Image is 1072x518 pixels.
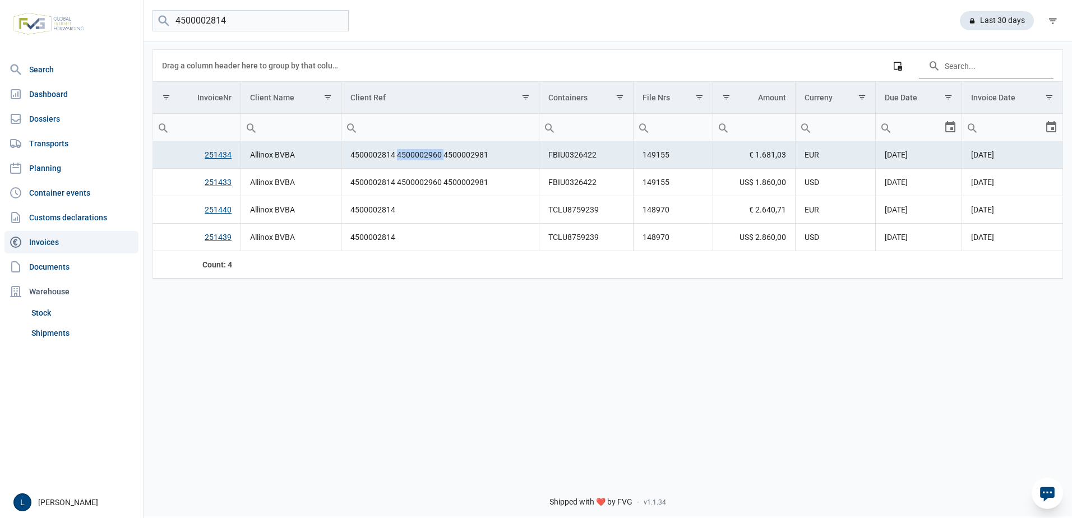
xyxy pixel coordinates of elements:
div: Search box [713,114,733,141]
span: Show filter options for column 'Client Ref' [521,93,530,101]
input: Filter cell [153,114,241,141]
a: Invoices [4,231,138,253]
input: Filter cell [796,114,875,141]
div: Amount [758,93,786,102]
td: 4500002814 [341,196,539,224]
span: Show filter options for column 'Curreny' [858,93,866,101]
td: Allinox BVBA [241,196,341,224]
td: FBIU0326422 [539,169,633,196]
td: USD [796,169,876,196]
a: Documents [4,256,138,278]
td: Allinox BVBA [241,169,341,196]
td: Filter cell [962,114,1062,141]
td: Column Amount [713,82,796,114]
td: FBIU0326422 [539,141,633,169]
div: Curreny [805,93,833,102]
a: Dashboard [4,83,138,105]
span: [DATE] [971,150,994,159]
input: Filter cell [539,114,633,141]
span: Show filter options for column 'Amount' [722,93,731,101]
td: 4500002814 4500002960 4500002981 [341,141,539,169]
div: File Nrs [643,93,670,102]
span: - [637,497,639,507]
input: Filter cell [241,114,341,141]
span: [DATE] [971,205,994,214]
a: 251433 [205,178,232,187]
div: Search box [539,114,560,141]
span: [DATE] [971,178,994,187]
td: TCLU8759239 [539,196,633,224]
span: € 2.640,71 [749,204,786,215]
td: Column Containers [539,82,633,114]
div: Search box [796,114,816,141]
div: filter [1043,11,1063,31]
input: Filter cell [713,114,795,141]
span: Show filter options for column 'File Nrs' [695,93,704,101]
td: Filter cell [341,114,539,141]
div: Search box [634,114,654,141]
span: Show filter options for column 'Client Name' [324,93,332,101]
span: Shipped with ❤️ by FVG [549,497,632,507]
a: 251439 [205,233,232,242]
td: 148970 [633,224,713,251]
div: Search box [153,114,173,141]
div: Search box [962,114,982,141]
a: Stock [27,303,138,323]
div: InvoiceNr [197,93,232,102]
td: Allinox BVBA [241,141,341,169]
td: TCLU8759239 [539,224,633,251]
span: [DATE] [885,233,908,242]
td: Filter cell [153,114,241,141]
td: 149155 [633,141,713,169]
td: EUR [796,141,876,169]
a: Transports [4,132,138,155]
a: Container events [4,182,138,204]
span: US$ 2.860,00 [740,232,786,243]
td: Allinox BVBA [241,224,341,251]
a: Dossiers [4,108,138,130]
td: Column Curreny [796,82,876,114]
span: Show filter options for column 'Due Date' [944,93,953,101]
div: Client Ref [350,93,386,102]
input: Filter cell [634,114,713,141]
td: Column Invoice Date [962,82,1062,114]
a: Planning [4,157,138,179]
div: Select [944,114,957,141]
a: Shipments [27,323,138,343]
div: Data grid with 4 rows and 9 columns [153,50,1062,279]
input: Filter cell [341,114,538,141]
div: [PERSON_NAME] [13,493,136,511]
div: Warehouse [4,280,138,303]
td: 4500002814 4500002960 4500002981 [341,169,539,196]
span: Show filter options for column 'InvoiceNr' [162,93,170,101]
span: Show filter options for column 'Invoice Date' [1045,93,1053,101]
div: Search box [341,114,362,141]
div: Select [1045,114,1058,141]
div: Client Name [250,93,294,102]
div: Data grid toolbar [162,50,1053,81]
div: Invoice Date [971,93,1015,102]
span: € 1.681,03 [749,149,786,160]
input: Search in the data grid [919,52,1053,79]
td: Column Client Ref [341,82,539,114]
a: 251440 [205,205,232,214]
span: US$ 1.860,00 [740,177,786,188]
a: Search [4,58,138,81]
div: Due Date [885,93,917,102]
td: 4500002814 [341,224,539,251]
td: Column File Nrs [633,82,713,114]
td: Filter cell [796,114,876,141]
span: [DATE] [971,233,994,242]
span: [DATE] [885,150,908,159]
a: Customs declarations [4,206,138,229]
input: Filter cell [876,114,944,141]
div: InvoiceNr Count: 4 [162,259,232,270]
button: L [13,493,31,511]
td: EUR [796,196,876,224]
div: Drag a column header here to group by that column [162,57,342,75]
span: [DATE] [885,205,908,214]
td: Column InvoiceNr [153,82,241,114]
